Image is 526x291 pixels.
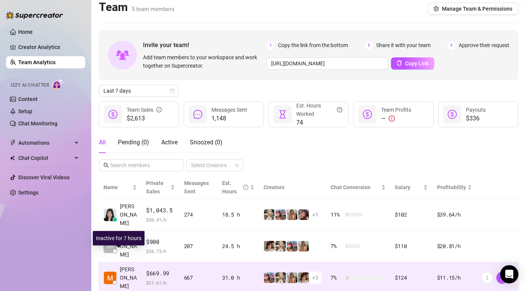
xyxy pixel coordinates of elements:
span: 3 [447,41,456,49]
span: $ 21.61 /h [146,279,175,286]
a: Team Analytics [18,59,56,65]
span: question-circle [337,101,342,118]
div: Open Intercom Messenger [500,265,518,283]
span: $669.99 [146,269,175,278]
span: Messages Sent [211,107,247,113]
div: Inactive for 7 hours [93,231,145,245]
span: [PERSON_NAME] [120,234,137,259]
span: Last 7 days [103,85,174,96]
span: BR [107,242,114,250]
img: Nicki [275,209,286,220]
span: dollar-circle [363,110,372,119]
span: info-circle [156,106,162,114]
a: Discover Viral Videos [18,174,70,180]
span: message [193,110,202,119]
span: Invite your team! [143,40,267,50]
span: team [235,163,239,168]
img: logo-BBDzfeDw.svg [6,11,63,19]
span: + 1 [312,210,318,219]
span: $2,613 [127,114,162,123]
img: AI Chatter [52,79,64,90]
div: — [381,114,411,123]
span: 5 team members [132,6,175,13]
div: $110 [395,242,427,250]
span: copy [397,60,402,66]
span: Izzy AI Chatter [11,82,49,89]
input: Search members [110,161,173,169]
span: Automations [18,137,72,149]
span: $900 [146,237,175,247]
span: right [500,275,505,280]
th: Name [99,176,141,199]
div: $124 [395,274,427,282]
div: Est. Hours Worked [296,101,342,118]
span: 7 % [331,242,343,250]
div: 667 [184,274,213,282]
div: Team Sales [127,106,162,114]
span: Active [161,139,178,146]
span: + 3 [312,274,318,282]
span: Copy the link from the bottom [278,41,348,49]
img: Gloom [298,209,309,220]
div: Est. Hours [222,179,248,196]
span: Profitability [437,184,466,190]
span: Chat Conversion [331,184,370,190]
span: dollar-circle [448,110,457,119]
span: calendar [170,89,175,93]
span: 2 [365,41,373,49]
span: 7 % [331,274,343,282]
a: Setup [18,108,32,114]
button: Manage Team & Permissions [427,3,518,15]
img: Pam🤍 [298,241,309,251]
span: 1 [267,41,275,49]
span: search [103,163,109,168]
span: thunderbolt [10,140,16,146]
div: 18.5 h [222,210,254,219]
span: Manage Team & Permissions [442,6,512,12]
span: Share it with your team [376,41,431,49]
span: question-circle [243,179,248,196]
span: [PERSON_NAME] [120,202,137,227]
a: Home [18,29,33,35]
span: hourglass [278,110,287,119]
a: Settings [18,190,38,196]
div: 274 [184,210,213,219]
img: Joly [275,272,286,283]
span: Name [103,183,131,191]
span: 1,148 [211,114,247,123]
span: Payouts [466,107,486,113]
span: 74 [296,118,342,127]
div: 24.5 h [222,242,254,250]
div: $39.64 /h [437,210,472,219]
div: $20.81 /h [437,242,472,250]
img: Nicki [264,272,275,283]
span: Salary [395,184,410,190]
img: Joly [264,209,275,220]
span: [PERSON_NAME] [120,265,137,290]
span: exclamation-circle [389,115,395,122]
img: Nicki [287,241,297,251]
span: $ 56.41 /h [146,216,175,223]
img: Chat Copilot [10,155,15,161]
a: Creator Analytics [18,41,79,53]
img: Pam🤍 [287,209,297,220]
img: Johaina Therese… [104,209,116,221]
span: Messages Sent [184,180,209,195]
span: $1,043.5 [146,206,175,215]
div: Pending ( 0 ) [118,138,149,147]
th: Creators [259,176,326,199]
span: Chat Copilot [18,152,72,164]
span: setting [434,6,439,11]
span: Team Profits [381,107,411,113]
div: All [99,138,106,147]
div: $102 [395,210,427,219]
span: Snoozed ( 0 ) [190,139,222,146]
a: Chat Monitoring [18,120,57,127]
div: 31.0 h [222,274,254,282]
span: 11 % [331,210,343,219]
span: dollar-circle [108,110,118,119]
span: Approve their request [459,41,509,49]
img: Ruby [298,272,309,283]
span: more [485,275,490,280]
span: Add team members to your workspace and work together on Supercreator. [143,53,264,70]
